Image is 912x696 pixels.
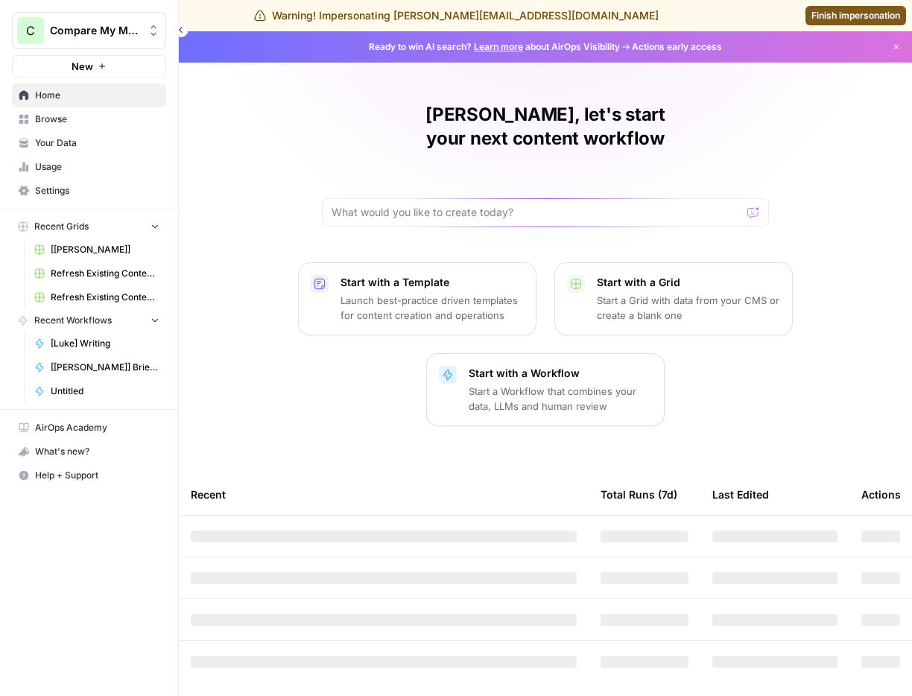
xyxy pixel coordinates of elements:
div: Actions [861,474,901,515]
a: Untitled [28,379,166,403]
p: Start with a Workflow [469,366,652,381]
span: Browse [35,113,159,126]
button: Start with a GridStart a Grid with data from your CMS or create a blank one [554,262,793,335]
span: Untitled [51,385,159,398]
div: Warning! Impersonating [PERSON_NAME][EMAIL_ADDRESS][DOMAIN_NAME] [254,8,659,23]
span: Usage [35,160,159,174]
span: Compare My Move [50,23,140,38]
span: [[PERSON_NAME]] Brief Creation [51,361,159,374]
button: What's new? [12,440,166,464]
a: [[PERSON_NAME]] Brief Creation [28,355,166,379]
span: Recent Workflows [34,314,112,327]
span: Refresh Existing Content (1) [51,291,159,304]
div: What's new? [13,440,165,463]
span: New [72,59,93,74]
a: Home [12,83,166,107]
a: Learn more [474,41,523,52]
button: Workspace: Compare My Move [12,12,166,49]
a: Settings [12,179,166,203]
span: Help + Support [35,469,159,482]
span: Ready to win AI search? about AirOps Visibility [369,40,620,54]
a: AirOps Academy [12,416,166,440]
p: Start with a Template [341,275,524,290]
a: [[PERSON_NAME]] [28,238,166,262]
span: Recent Grids [34,220,89,233]
span: Settings [35,184,159,197]
a: Browse [12,107,166,131]
p: Start with a Grid [597,275,780,290]
a: Usage [12,155,166,179]
a: Your Data [12,131,166,155]
p: Launch best-practice driven templates for content creation and operations [341,293,524,323]
p: Start a Workflow that combines your data, LLMs and human review [469,384,652,414]
button: Help + Support [12,464,166,487]
p: Start a Grid with data from your CMS or create a blank one [597,293,780,323]
div: Last Edited [712,474,769,515]
span: Finish impersonation [811,9,900,22]
button: Recent Workflows [12,309,166,332]
a: [Luke] Writing [28,332,166,355]
span: AirOps Academy [35,421,159,434]
a: Finish impersonation [805,6,906,25]
a: Refresh Existing Content (Updated) [28,262,166,285]
button: Recent Grids [12,215,166,238]
span: [[PERSON_NAME]] [51,243,159,256]
span: Refresh Existing Content (Updated) [51,267,159,280]
span: Actions early access [632,40,722,54]
a: Refresh Existing Content (1) [28,285,166,309]
button: Start with a TemplateLaunch best-practice driven templates for content creation and operations [298,262,536,335]
div: Total Runs (7d) [601,474,677,515]
span: Your Data [35,136,159,150]
button: New [12,55,166,77]
span: Home [35,89,159,102]
div: Recent [191,474,577,515]
h1: [PERSON_NAME], let's start your next content workflow [322,103,769,151]
input: What would you like to create today? [332,205,741,220]
span: [Luke] Writing [51,337,159,350]
span: C [26,22,35,39]
button: Start with a WorkflowStart a Workflow that combines your data, LLMs and human review [426,353,665,426]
